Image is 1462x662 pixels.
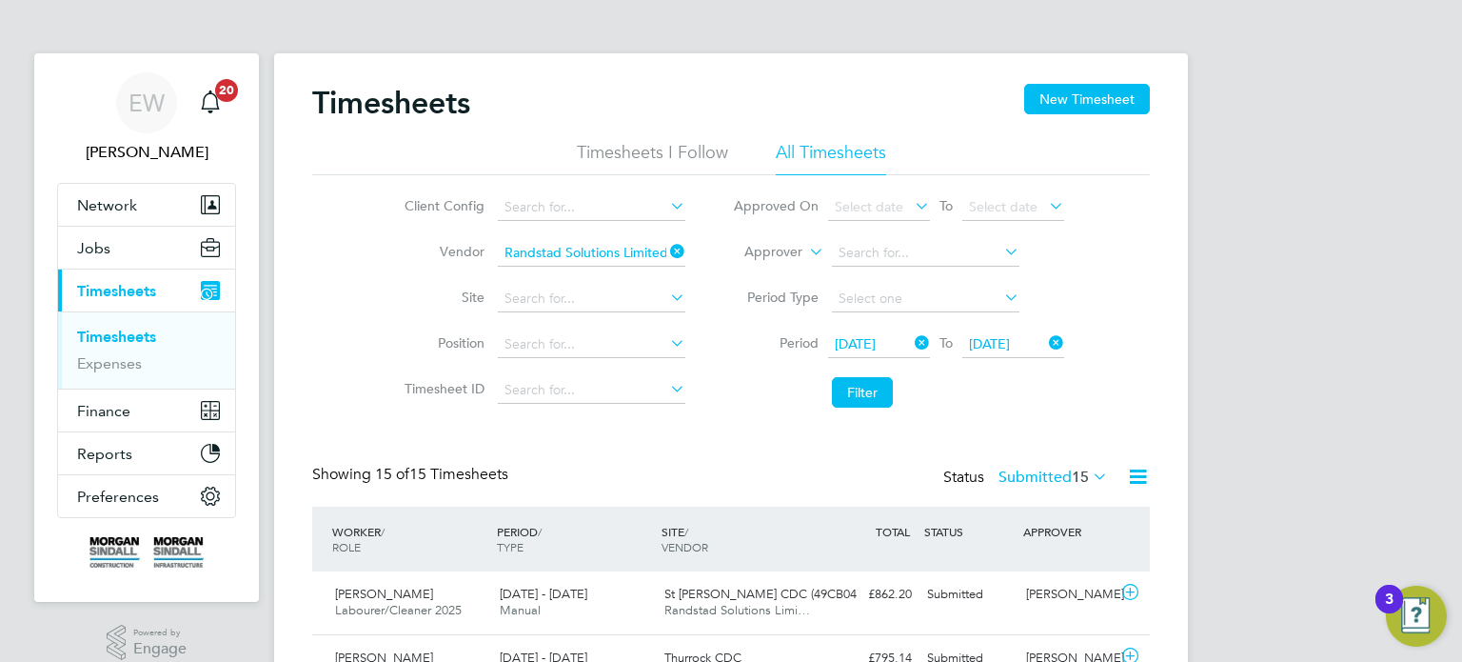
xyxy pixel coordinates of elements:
[717,243,802,262] label: Approver
[998,468,1108,487] label: Submitted
[664,602,810,618] span: Randstad Solutions Limi…
[664,586,857,602] span: St [PERSON_NAME] CDC (49CB04
[832,286,1019,312] input: Select one
[500,586,587,602] span: [DATE] - [DATE]
[399,380,484,397] label: Timesheet ID
[657,514,821,564] div: SITE
[77,402,130,420] span: Finance
[399,334,484,351] label: Position
[835,335,876,352] span: [DATE]
[89,537,204,568] img: morgansindall-logo-retina.png
[191,72,229,133] a: 20
[1386,586,1447,647] button: Open Resource Center, 3 new notifications
[58,432,235,474] button: Reports
[832,377,893,408] button: Filter
[498,377,685,404] input: Search for...
[57,537,236,568] a: Go to home page
[919,514,1018,549] div: STATUS
[934,193,958,218] span: To
[500,602,541,618] span: Manual
[492,514,657,564] div: PERIOD
[133,641,187,657] span: Engage
[832,240,1019,267] input: Search for...
[77,196,137,214] span: Network
[312,84,470,122] h2: Timesheets
[77,445,132,463] span: Reports
[77,488,159,506] span: Preferences
[107,625,188,661] a: Powered byEngage
[498,331,685,358] input: Search for...
[327,514,492,564] div: WORKER
[133,625,187,641] span: Powered by
[58,270,235,311] button: Timesheets
[497,539,524,554] span: TYPE
[835,198,903,215] span: Select date
[1024,84,1150,114] button: New Timesheet
[399,197,484,214] label: Client Config
[934,331,958,355] span: To
[58,475,235,517] button: Preferences
[943,465,1112,491] div: Status
[577,141,728,175] li: Timesheets I Follow
[335,602,462,618] span: Labourer/Cleaner 2025
[77,354,142,372] a: Expenses
[34,53,259,602] nav: Main navigation
[375,465,508,484] span: 15 Timesheets
[820,579,919,611] div: £862.20
[335,586,433,602] span: [PERSON_NAME]
[58,390,235,431] button: Finance
[1018,579,1117,611] div: [PERSON_NAME]
[215,79,238,102] span: 20
[969,198,1037,215] span: Select date
[498,240,685,267] input: Search for...
[969,335,1010,352] span: [DATE]
[399,289,484,306] label: Site
[776,141,886,175] li: All Timesheets
[498,194,685,221] input: Search for...
[77,239,110,257] span: Jobs
[733,197,819,214] label: Approved On
[399,243,484,260] label: Vendor
[1385,599,1393,624] div: 3
[77,282,156,300] span: Timesheets
[312,465,512,485] div: Showing
[332,539,361,554] span: ROLE
[58,227,235,269] button: Jobs
[375,465,409,484] span: 15 of
[538,524,542,539] span: /
[1072,468,1089,487] span: 15
[57,72,236,164] a: EW[PERSON_NAME]
[919,579,1018,611] div: Submitted
[733,334,819,351] label: Period
[876,524,910,539] span: TOTAL
[58,184,235,226] button: Network
[57,141,236,164] span: Emma Wells
[128,90,165,115] span: EW
[1018,514,1117,549] div: APPROVER
[498,286,685,312] input: Search for...
[733,289,819,306] label: Period Type
[684,524,688,539] span: /
[381,524,385,539] span: /
[662,539,708,554] span: VENDOR
[77,328,156,346] a: Timesheets
[58,311,235,389] div: Timesheets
